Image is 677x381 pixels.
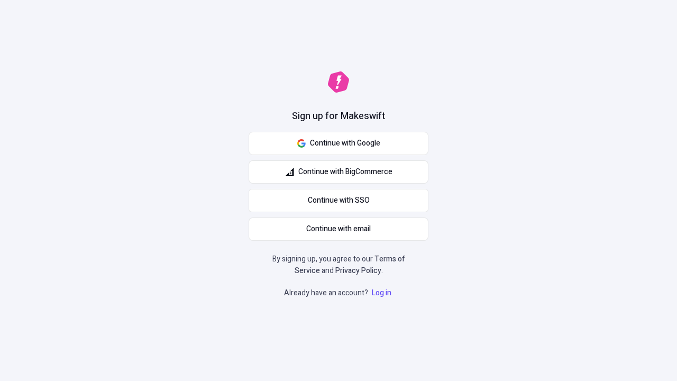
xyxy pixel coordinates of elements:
h1: Sign up for Makeswift [292,110,385,123]
button: Continue with email [249,217,428,241]
button: Continue with BigCommerce [249,160,428,184]
p: By signing up, you agree to our and . [269,253,408,277]
button: Continue with Google [249,132,428,155]
a: Terms of Service [295,253,405,276]
span: Continue with email [306,223,371,235]
p: Already have an account? [284,287,394,299]
a: Privacy Policy [335,265,381,276]
a: Log in [370,287,394,298]
span: Continue with Google [310,138,380,149]
span: Continue with BigCommerce [298,166,392,178]
a: Continue with SSO [249,189,428,212]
